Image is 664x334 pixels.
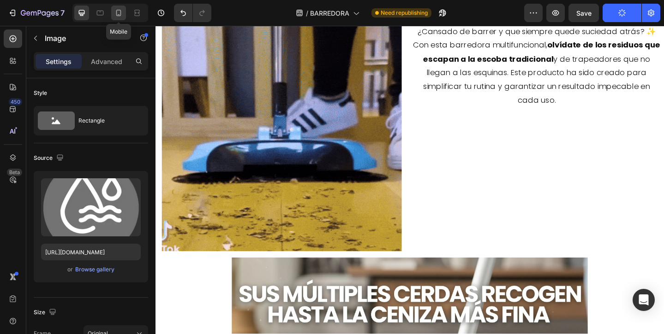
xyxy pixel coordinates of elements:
img: preview-image [41,178,141,236]
button: 7 [4,4,69,22]
div: Rectangle [78,110,135,131]
p: 7 [60,7,65,18]
span: BARREDORA [310,8,349,18]
span: Need republishing [381,9,428,17]
div: Open Intercom Messenger [633,289,655,311]
iframe: Design area [156,26,664,334]
div: Source [34,152,66,164]
p: Image [45,33,123,44]
strong: olvídate de los residuos que escapan a la escoba tradicional [292,15,550,41]
span: / [306,8,308,18]
div: Style [34,89,47,97]
button: Save [568,4,599,22]
div: Browse gallery [75,265,114,274]
div: Beta [7,169,22,176]
button: Browse gallery [75,265,115,274]
div: Undo/Redo [174,4,211,22]
span: or [67,264,73,275]
span: ¿Cansado de barrer y que siempre quede suciedad atrás? ✨ Con esta barredora multifuncional, y de ... [281,0,550,87]
input: https://example.com/image.jpg [41,244,141,260]
p: Settings [46,57,72,66]
div: Size [34,306,58,319]
p: Advanced [91,57,122,66]
span: Save [576,9,592,17]
div: 450 [9,98,22,105]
